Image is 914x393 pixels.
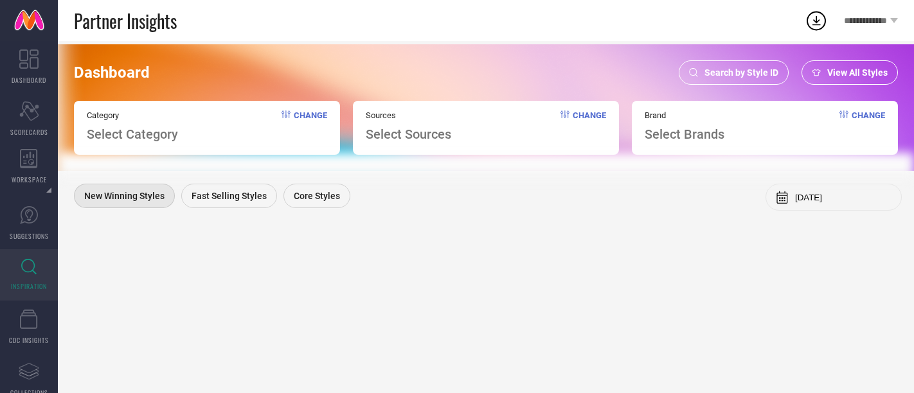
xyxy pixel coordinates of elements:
[805,9,828,32] div: Open download list
[10,127,48,137] span: SCORECARDS
[645,127,724,142] span: Select Brands
[74,8,177,34] span: Partner Insights
[9,335,49,345] span: CDC INSIGHTS
[12,175,47,184] span: WORKSPACE
[12,75,46,85] span: DASHBOARD
[645,110,724,120] span: Brand
[87,127,178,142] span: Select Category
[573,110,606,142] span: Change
[704,67,778,78] span: Search by Style ID
[294,191,340,201] span: Core Styles
[366,127,451,142] span: Select Sources
[294,110,327,142] span: Change
[827,67,888,78] span: View All Styles
[366,110,451,120] span: Sources
[11,281,47,291] span: INSPIRATION
[84,191,165,201] span: New Winning Styles
[192,191,267,201] span: Fast Selling Styles
[852,110,885,142] span: Change
[74,64,150,82] span: Dashboard
[87,110,178,120] span: Category
[10,231,49,241] span: SUGGESTIONS
[795,193,892,202] input: Select month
